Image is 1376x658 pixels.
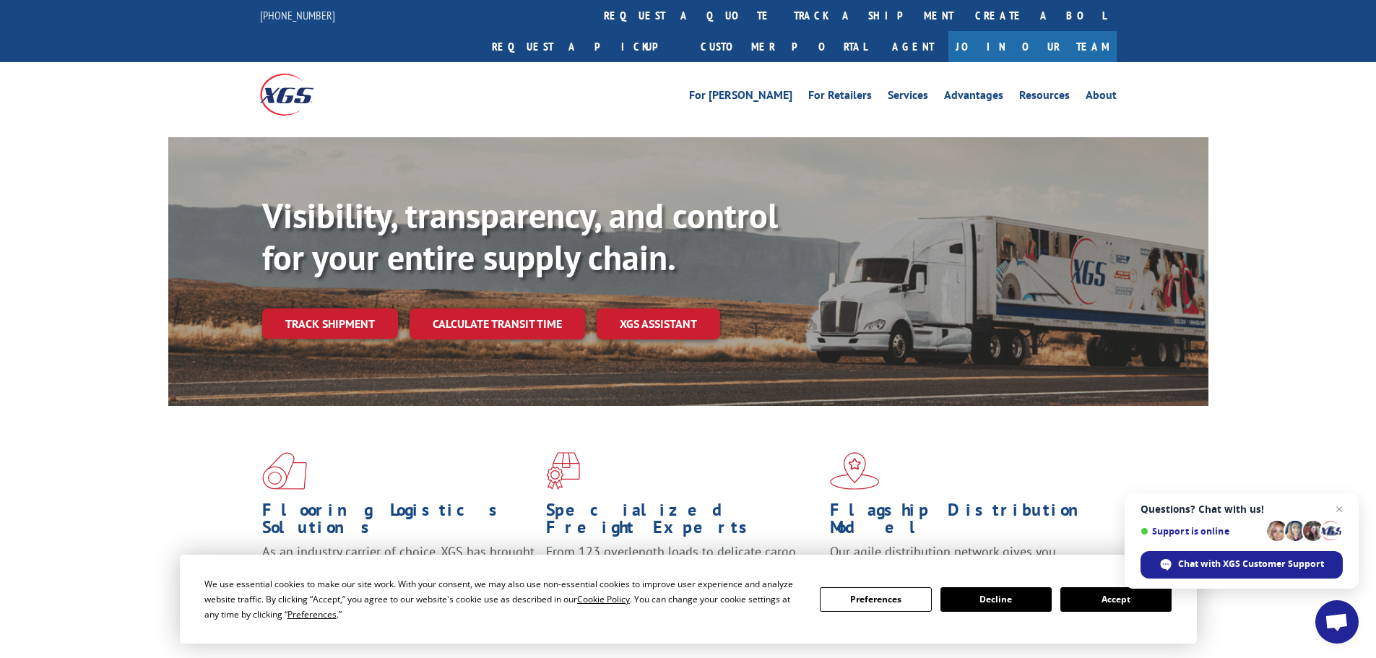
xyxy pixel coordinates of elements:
a: For Retailers [808,90,872,105]
div: Cookie Consent Prompt [180,555,1197,644]
p: From 123 overlength loads to delicate cargo, our experienced staff knows the best way to move you... [546,543,819,607]
a: Join Our Team [948,31,1117,62]
div: We use essential cookies to make our site work. With your consent, we may also use non-essential ... [204,576,802,622]
a: XGS ASSISTANT [597,308,720,339]
span: As an industry carrier of choice, XGS has brought innovation and dedication to flooring logistics... [262,543,535,594]
a: Agent [878,31,948,62]
span: Questions? Chat with us! [1141,503,1343,515]
a: Open chat [1315,600,1359,644]
span: Chat with XGS Customer Support [1141,551,1343,579]
a: Advantages [944,90,1003,105]
img: xgs-icon-flagship-distribution-model-red [830,452,880,490]
a: For [PERSON_NAME] [689,90,792,105]
span: Cookie Policy [577,593,630,605]
span: Support is online [1141,526,1262,537]
button: Preferences [820,587,931,612]
button: Decline [940,587,1052,612]
h1: Flagship Distribution Model [830,501,1103,543]
a: Track shipment [262,308,398,339]
img: xgs-icon-focused-on-flooring-red [546,452,580,490]
img: xgs-icon-total-supply-chain-intelligence-red [262,452,307,490]
b: Visibility, transparency, and control for your entire supply chain. [262,193,778,280]
a: About [1086,90,1117,105]
span: Our agile distribution network gives you nationwide inventory management on demand. [830,543,1096,577]
h1: Flooring Logistics Solutions [262,501,535,543]
a: [PHONE_NUMBER] [260,8,335,22]
a: Customer Portal [690,31,878,62]
a: Services [888,90,928,105]
button: Accept [1060,587,1172,612]
a: Resources [1019,90,1070,105]
h1: Specialized Freight Experts [546,501,819,543]
span: Chat with XGS Customer Support [1178,558,1324,571]
a: Request a pickup [481,31,690,62]
a: Calculate transit time [410,308,585,339]
span: Preferences [287,608,337,620]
